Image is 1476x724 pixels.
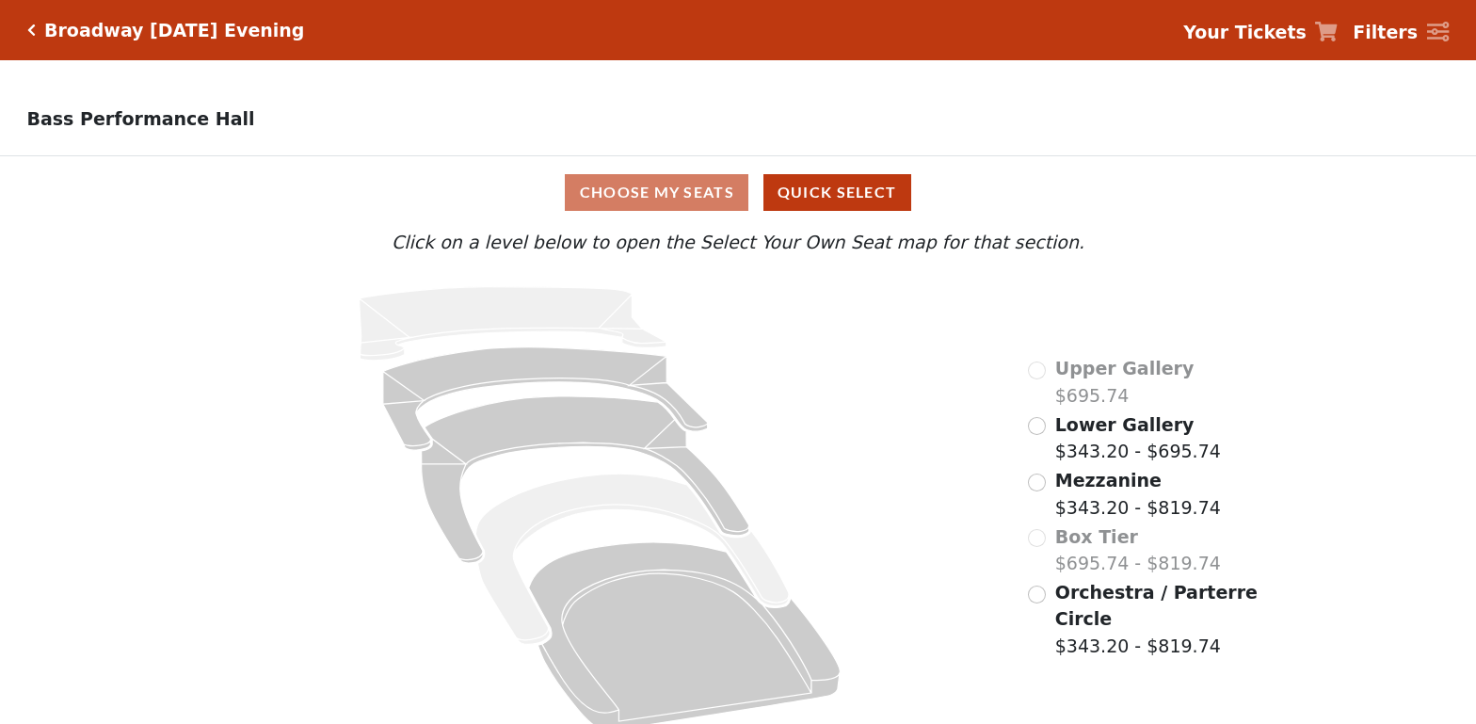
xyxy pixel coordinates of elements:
span: Lower Gallery [1055,414,1195,435]
button: Quick Select [763,174,911,211]
label: $695.74 - $819.74 [1055,523,1221,577]
p: Click on a level below to open the Select Your Own Seat map for that section. [198,229,1278,256]
span: Upper Gallery [1055,358,1195,378]
label: $343.20 - $695.74 [1055,411,1221,465]
a: Filters [1353,19,1449,46]
span: Mezzanine [1055,470,1162,491]
strong: Filters [1353,22,1418,42]
span: Orchestra / Parterre Circle [1055,582,1258,630]
a: Your Tickets [1183,19,1338,46]
a: Click here to go back to filters [27,24,36,37]
span: Box Tier [1055,526,1138,547]
label: $695.74 [1055,355,1195,409]
h5: Broadway [DATE] Evening [44,20,304,41]
label: $343.20 - $819.74 [1055,579,1260,660]
path: Upper Gallery - Seats Available: 0 [360,287,666,361]
path: Lower Gallery - Seats Available: 36 [383,347,708,450]
strong: Your Tickets [1183,22,1307,42]
label: $343.20 - $819.74 [1055,467,1221,521]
